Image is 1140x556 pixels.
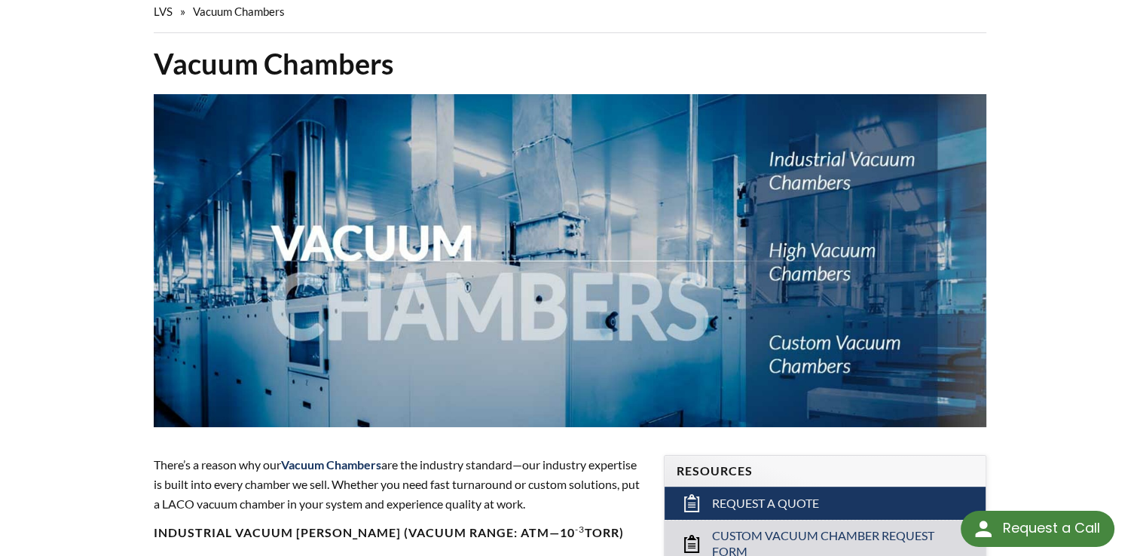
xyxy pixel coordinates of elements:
[575,524,585,535] sup: -3
[154,5,173,18] span: LVS
[961,511,1114,547] div: Request a Call
[281,457,381,472] span: Vacuum Chambers
[712,496,819,512] span: Request a Quote
[154,45,986,82] h1: Vacuum Chambers
[154,94,986,427] img: Vacuum Chambers
[1002,511,1099,545] div: Request a Call
[154,525,646,541] h4: Industrial Vacuum [PERSON_NAME] (vacuum range: atm—10 Torr)
[971,517,995,541] img: round button
[677,463,973,479] h4: Resources
[665,487,985,520] a: Request a Quote
[193,5,285,18] span: Vacuum Chambers
[154,455,646,513] p: There’s a reason why our are the industry standard—our industry expertise is built into every cha...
